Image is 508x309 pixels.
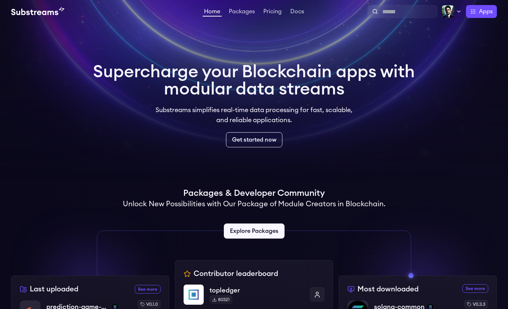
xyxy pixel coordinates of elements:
[479,7,493,16] span: Apps
[224,223,285,239] a: Explore Packages
[183,188,325,199] h1: Packages & Developer Community
[209,285,304,295] p: topledger
[464,300,488,309] div: v0.3.3
[123,199,385,209] h2: Unlock New Possibilities with Our Package of Module Creators in Blockchain.
[462,284,488,293] a: See more most downloaded packages
[442,5,454,18] img: Profile
[11,7,64,16] img: Substream's logo
[93,63,415,98] h1: Supercharge your Blockchain apps with modular data streams
[135,285,161,294] a: See more recently uploaded packages
[226,132,282,147] a: Get started now
[151,105,357,125] p: Substreams simplifies real-time data processing for fast, scalable, and reliable applications.
[209,295,232,304] div: 80321
[184,285,204,305] img: topledger
[262,9,283,16] a: Pricing
[203,9,222,17] a: Home
[289,9,305,16] a: Docs
[227,9,256,16] a: Packages
[138,300,161,309] div: v0.1.0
